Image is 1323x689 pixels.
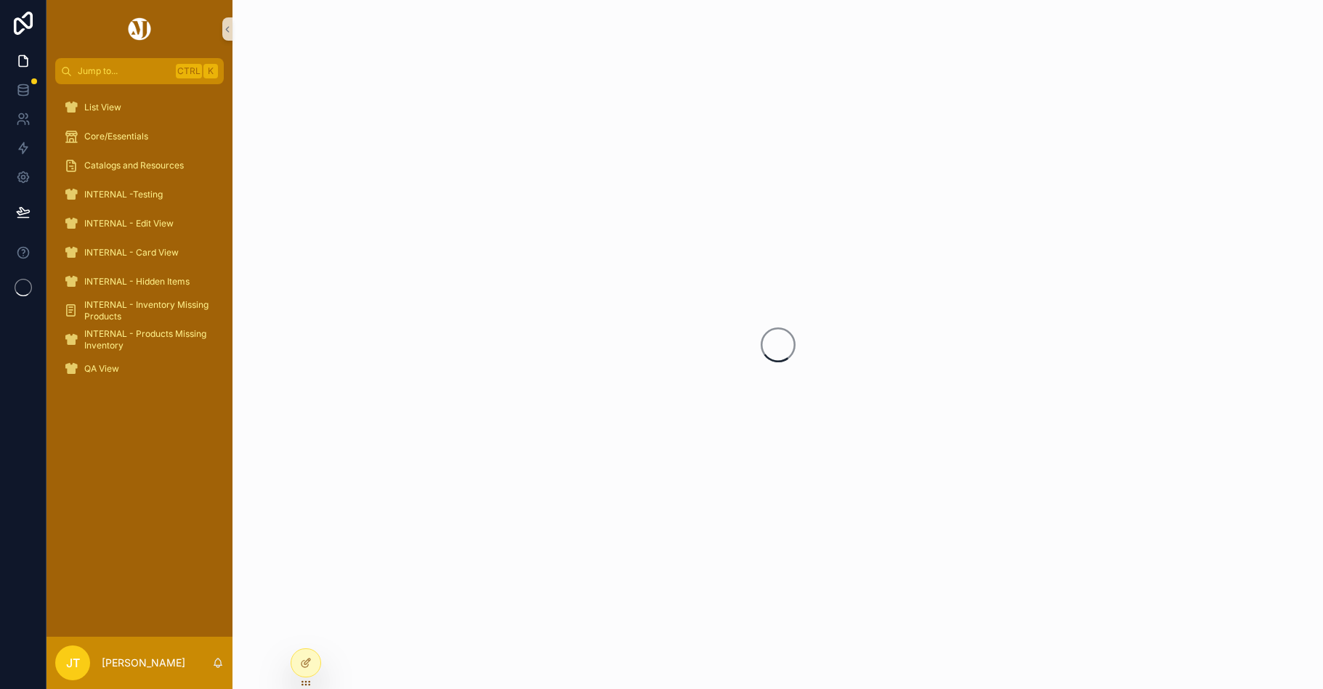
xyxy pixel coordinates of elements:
a: INTERNAL - Inventory Missing Products [55,298,224,324]
a: INTERNAL -Testing [55,182,224,208]
a: INTERNAL - Card View [55,240,224,266]
span: K [205,65,217,77]
span: Catalogs and Resources [84,160,184,171]
span: INTERNAL -Testing [84,189,163,200]
div: scrollable content [46,84,232,401]
span: Ctrl [176,64,202,78]
img: App logo [126,17,153,41]
span: INTERNAL - Inventory Missing Products [84,299,209,322]
p: [PERSON_NAME] [102,656,185,670]
span: QA View [84,363,119,375]
a: Core/Essentials [55,123,224,150]
span: Jump to... [78,65,170,77]
button: Jump to...CtrlK [55,58,224,84]
a: QA View [55,356,224,382]
span: Core/Essentials [84,131,148,142]
span: INTERNAL - Card View [84,247,179,258]
span: JT [66,654,80,672]
span: INTERNAL - Edit View [84,218,174,229]
span: INTERNAL - Products Missing Inventory [84,328,209,351]
a: INTERNAL - Hidden Items [55,269,224,295]
span: List View [84,102,121,113]
a: Catalogs and Resources [55,152,224,179]
a: INTERNAL - Edit View [55,211,224,237]
span: INTERNAL - Hidden Items [84,276,190,288]
a: INTERNAL - Products Missing Inventory [55,327,224,353]
a: List View [55,94,224,121]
